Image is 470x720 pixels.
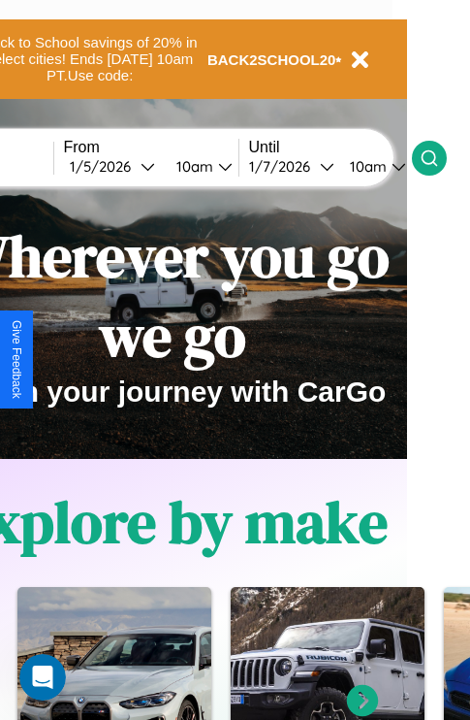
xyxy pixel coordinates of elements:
iframe: Intercom live chat [19,654,66,701]
label: Until [249,139,412,156]
button: 10am [334,156,412,177]
div: 10am [340,157,392,176]
button: 10am [161,156,238,177]
div: 1 / 5 / 2026 [70,157,141,176]
div: Give Feedback [10,320,23,399]
div: 10am [167,157,218,176]
b: BACK2SCHOOL20 [207,51,336,68]
div: 1 / 7 / 2026 [249,157,320,176]
button: 1/5/2026 [64,156,161,177]
label: From [64,139,238,156]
